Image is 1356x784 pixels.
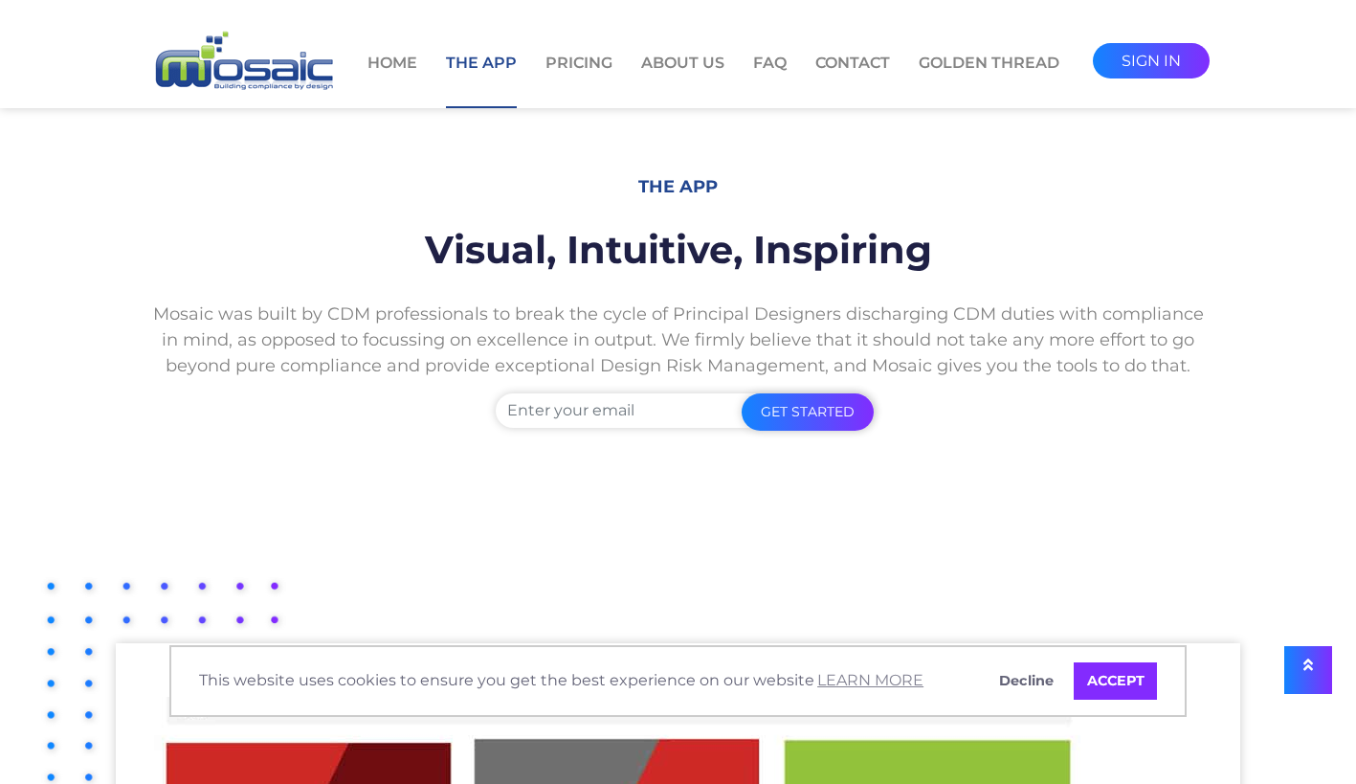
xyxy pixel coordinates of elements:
a: Pricing [545,52,612,106]
a: learn more about cookies [814,666,926,695]
a: deny cookies [987,662,1067,701]
a: Golden Thread [919,52,1059,106]
input: Enter your email [496,393,874,428]
a: The App [446,52,517,108]
span: This website uses cookies to ensure you get the best experience on our website [199,666,971,695]
h2: Visual, Intuitive, Inspiring [147,213,1210,287]
a: FAQ [753,52,787,106]
h6: The App [147,163,1210,213]
p: Mosaic was built by CDM professionals to break the cycle of Principal Designers discharging CDM d... [147,287,1210,393]
div: cookieconsent [169,645,1187,718]
a: Home [367,52,417,106]
a: allow cookies [1074,662,1157,701]
iframe: reCAPTCHA [540,437,831,512]
a: sign in [1093,43,1210,78]
a: Contact [815,52,890,106]
a: About Us [641,52,724,106]
img: logo [147,29,339,95]
input: get started [742,393,874,431]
